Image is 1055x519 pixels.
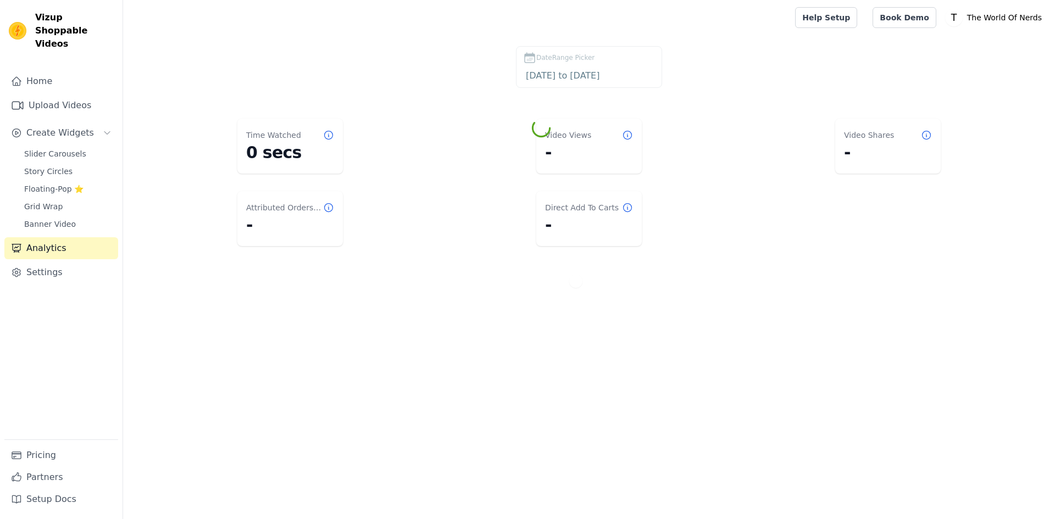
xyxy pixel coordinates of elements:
[4,488,118,510] a: Setup Docs
[844,143,932,163] dd: -
[18,199,118,214] a: Grid Wrap
[18,146,118,161] a: Slider Carousels
[4,237,118,259] a: Analytics
[4,94,118,116] a: Upload Videos
[536,53,595,63] span: DateRange Picker
[18,181,118,197] a: Floating-Pop ⭐
[18,216,118,232] a: Banner Video
[4,466,118,488] a: Partners
[18,164,118,179] a: Story Circles
[246,202,323,213] dt: Attributed Orders Count
[963,8,1046,27] p: The World Of Nerds
[545,143,633,163] dd: -
[950,12,957,23] text: T
[24,219,76,230] span: Banner Video
[795,7,857,28] a: Help Setup
[545,215,633,235] dd: -
[4,261,118,283] a: Settings
[246,143,334,163] dd: 0 secs
[24,183,84,194] span: Floating-Pop ⭐
[24,201,63,212] span: Grid Wrap
[4,444,118,466] a: Pricing
[24,166,73,177] span: Story Circles
[35,11,114,51] span: Vizup Shoppable Videos
[246,130,301,141] dt: Time Watched
[945,8,1046,27] button: T The World Of Nerds
[246,215,334,235] dd: -
[24,148,86,159] span: Slider Carousels
[545,130,591,141] dt: Video Views
[26,126,94,139] span: Create Widgets
[873,7,936,28] a: Book Demo
[4,70,118,92] a: Home
[545,202,619,213] dt: Direct Add To Carts
[844,130,894,141] dt: Video Shares
[9,22,26,40] img: Vizup
[4,122,118,144] button: Create Widgets
[523,69,655,83] input: DateRange Picker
